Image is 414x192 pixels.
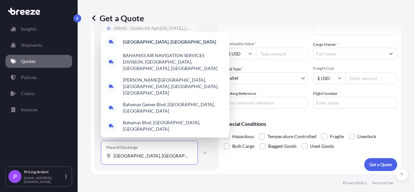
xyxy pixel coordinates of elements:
[101,32,229,137] div: Show suggestions
[21,42,42,48] p: Shipments
[385,48,397,59] button: Show suggestions
[224,121,397,126] p: Special Conditions
[21,74,37,81] p: Policies
[224,41,308,46] span: Commodity Value
[24,176,64,184] p: [EMAIL_ADDRESS][DOMAIN_NAME]
[114,153,190,159] input: Place of Discharge
[256,48,308,59] input: Type amount
[357,132,376,141] span: Livestock
[310,141,334,151] span: Used Goods
[313,66,397,71] span: Freight Cost
[123,101,224,114] span: Bahamas Games Blvd, [GEOGRAPHIC_DATA], [GEOGRAPHIC_DATA]
[13,173,17,180] span: P
[330,132,344,141] span: Fragile
[313,48,385,59] input: Full name
[24,169,64,175] p: Pricing Ardent
[224,97,308,108] input: Your internal reference
[232,132,254,141] span: Hazardous
[224,66,243,72] span: Load Type
[232,141,255,151] span: Bulk Cargo
[313,97,397,108] input: Enter name
[343,180,366,186] p: Privacy Policy
[369,161,392,168] p: Get a Quote
[268,141,297,151] span: Bagged Goods
[106,145,137,150] div: Place of Discharge
[21,90,35,97] p: Claims
[123,77,224,96] span: [PERSON_NAME][GEOGRAPHIC_DATA], [GEOGRAPHIC_DATA], [GEOGRAPHIC_DATA], [GEOGRAPHIC_DATA]
[267,132,316,141] span: Temperature Controlled
[313,41,338,48] label: Cargo Owner
[224,90,256,97] label: Booking Reference
[123,52,224,72] span: BAHAMAS AIR NAVIGATION SERVICES DIVISION, [GEOGRAPHIC_DATA], [GEOGRAPHIC_DATA], [GEOGRAPHIC_DATA]
[91,13,144,23] p: Get a Quote
[227,75,238,81] span: Pallet
[21,58,36,65] p: Quotes
[313,90,338,97] label: Flight Number
[123,119,224,132] span: Bahamas Blvd, [GEOGRAPHIC_DATA], [GEOGRAPHIC_DATA]
[21,106,38,113] p: Invoices
[123,39,216,45] b: [GEOGRAPHIC_DATA], [GEOGRAPHIC_DATA]
[372,180,393,186] p: Terms of Use
[345,72,397,84] input: Enter amount
[21,26,37,32] p: Insights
